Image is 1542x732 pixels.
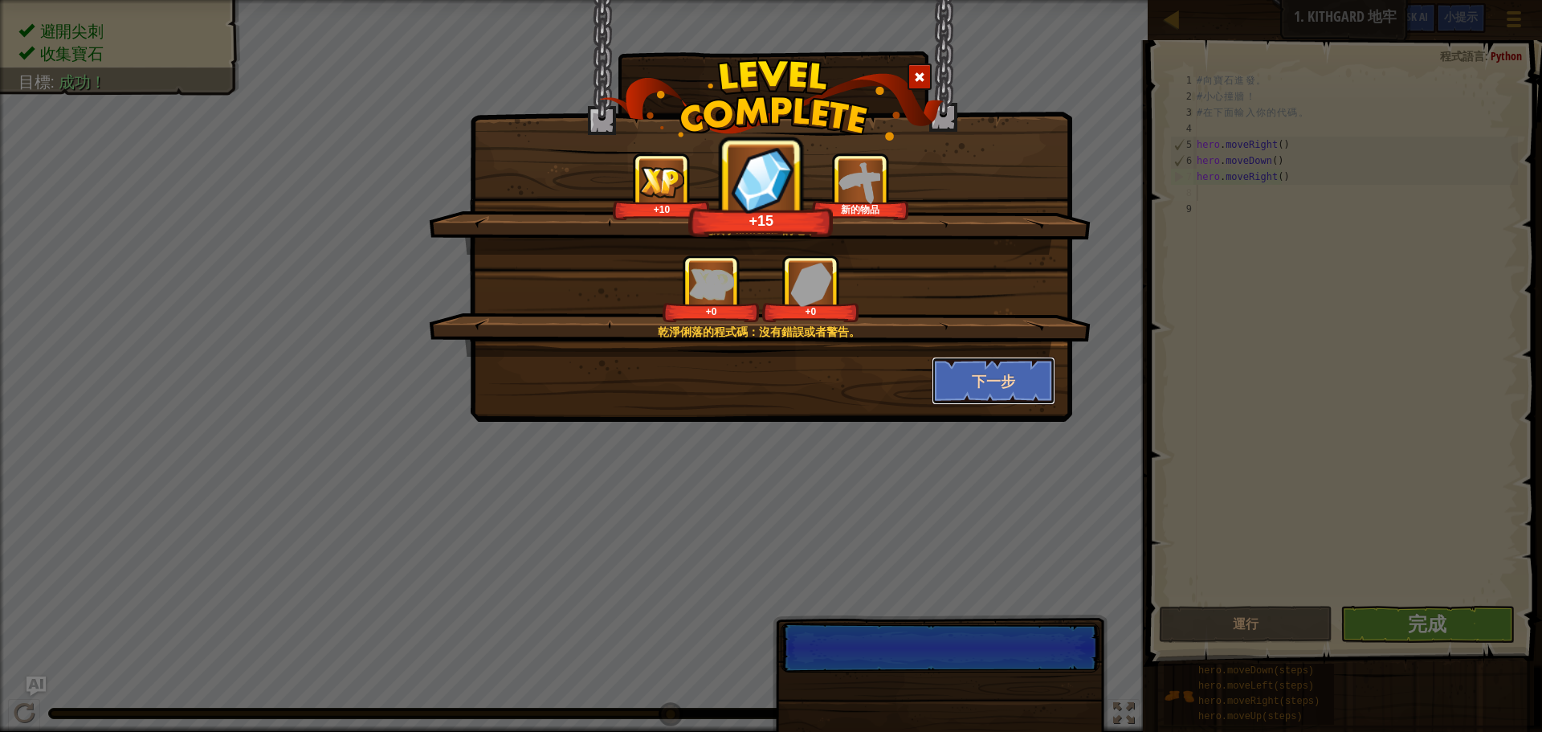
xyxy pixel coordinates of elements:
[790,262,832,306] img: reward_icon_gems.png
[616,203,707,215] div: +10
[505,222,1012,238] div: 你完成了Kithgard 的地牢！
[731,146,793,213] img: reward_icon_gems.png
[505,324,1012,340] div: 乾淨俐落的程式碼：沒有錯誤或者警告。
[815,203,906,215] div: 新的物品
[765,305,856,317] div: +0
[932,357,1056,405] button: 下一步
[599,59,944,141] img: level_complete.png
[639,166,684,198] img: reward_icon_xp.png
[689,268,734,300] img: reward_icon_xp.png
[666,305,757,317] div: +0
[693,211,830,230] div: +15
[838,160,883,204] img: portrait.png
